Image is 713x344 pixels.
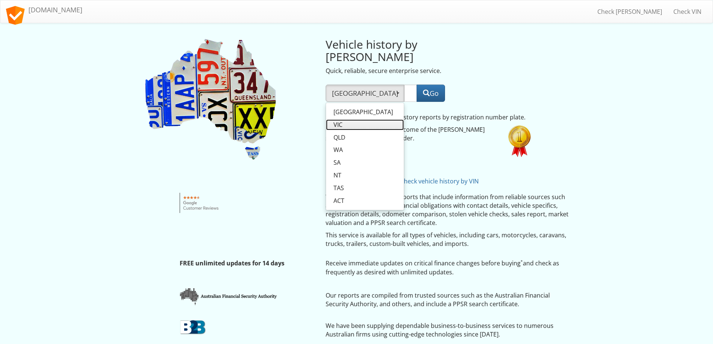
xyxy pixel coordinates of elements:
p: Receive immediate updates on critical finance changes before buying and check as frequently as de... [326,259,570,276]
span: VIC [333,121,342,129]
p: We have been supplying dependable business-to-business services to numerous Australian firms usin... [326,322,570,339]
img: Google customer reviews [180,193,223,213]
span: ACT [333,197,344,205]
p: We offer comprehensive reports that include information from reliable sources such as write-offs,... [326,193,570,227]
span: TAS [333,184,344,192]
span: [GEOGRAPHIC_DATA] [333,108,393,116]
p: Instant Australian vehicle history reports by registration number plate. [326,113,533,122]
a: [DOMAIN_NAME] [0,0,88,19]
h2: Vehicle history by [PERSON_NAME] [326,38,497,63]
button: Go [417,85,445,102]
p: Review and confirm the outcome of the [PERSON_NAME] search before placing an order. [326,125,497,143]
a: Check [PERSON_NAME] [592,2,668,21]
img: 70xNxb2b.png.pagespeed.ic.jgJsrVXH00.webp [180,320,206,335]
a: Check vehicle history by VIN [400,177,479,185]
span: [GEOGRAPHIC_DATA] [332,89,398,98]
img: xafsa.png.pagespeed.ic.5KItRCSn_G.webp [180,287,278,305]
span: WA [333,146,343,154]
p: Quick, reliable, secure enterprise service. [326,67,497,75]
p: No [PERSON_NAME] plate? [326,177,533,186]
span: QLD [333,133,345,142]
p: This service is available for all types of vehicles, including cars, motorcycles, caravans, truck... [326,231,570,248]
span: SA [333,158,341,167]
a: Check VIN [668,2,707,21]
p: AI Expert Opinion [326,161,533,170]
span: NT [333,171,341,180]
strong: FREE unlimited updates for 14 days [180,259,284,267]
button: [GEOGRAPHIC_DATA] [326,85,404,102]
img: 60xNx1st.png.pagespeed.ic.W35WbnTSpj.webp [508,125,531,157]
p: Our reports are compiled from trusted sources such as the Australian Financial Security Authority... [326,291,570,308]
img: logo.svg [6,6,25,25]
input: Rego [404,85,417,102]
img: Rego Check [143,38,278,161]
